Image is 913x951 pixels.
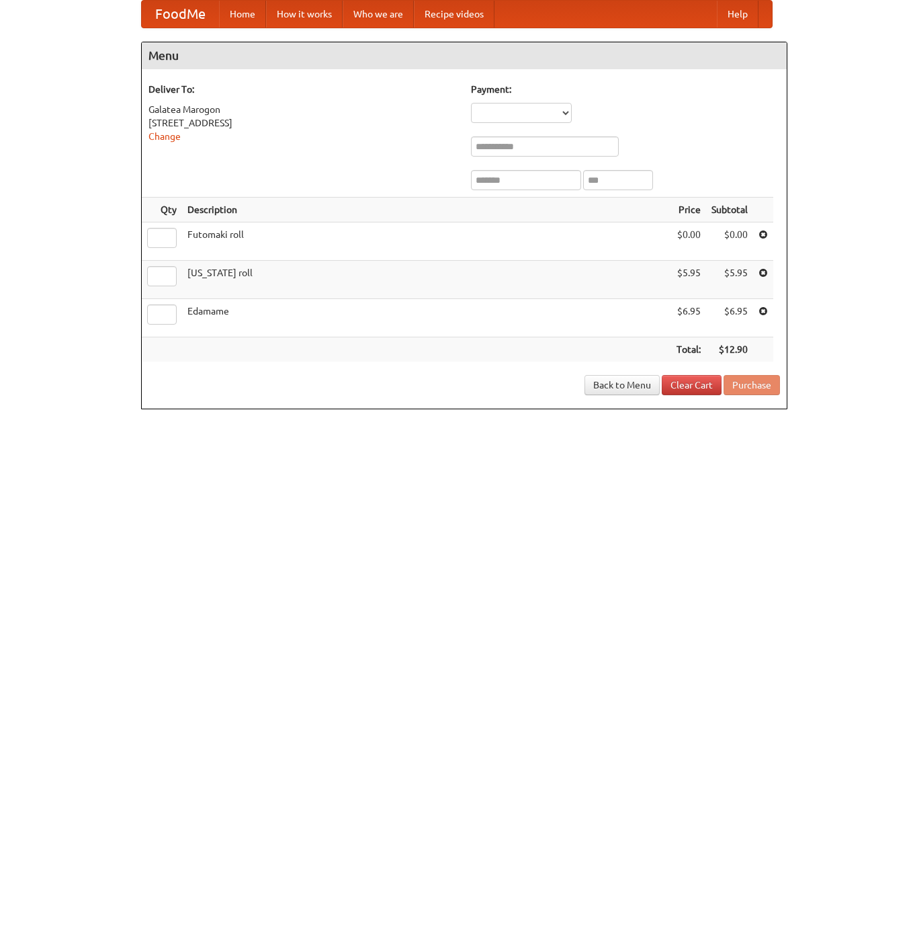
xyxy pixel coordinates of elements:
[148,131,181,142] a: Change
[671,261,706,299] td: $5.95
[706,261,753,299] td: $5.95
[671,222,706,261] td: $0.00
[142,42,787,69] h4: Menu
[706,299,753,337] td: $6.95
[142,198,182,222] th: Qty
[717,1,758,28] a: Help
[706,198,753,222] th: Subtotal
[671,299,706,337] td: $6.95
[142,1,219,28] a: FoodMe
[148,116,458,130] div: [STREET_ADDRESS]
[182,299,671,337] td: Edamame
[706,222,753,261] td: $0.00
[706,337,753,362] th: $12.90
[471,83,780,96] h5: Payment:
[662,375,722,395] a: Clear Cart
[182,222,671,261] td: Futomaki roll
[671,198,706,222] th: Price
[182,261,671,299] td: [US_STATE] roll
[182,198,671,222] th: Description
[584,375,660,395] a: Back to Menu
[671,337,706,362] th: Total:
[148,83,458,96] h5: Deliver To:
[724,375,780,395] button: Purchase
[148,103,458,116] div: Galatea Marogon
[414,1,494,28] a: Recipe videos
[266,1,343,28] a: How it works
[219,1,266,28] a: Home
[343,1,414,28] a: Who we are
